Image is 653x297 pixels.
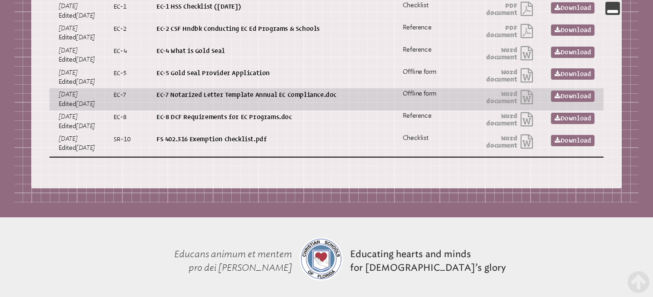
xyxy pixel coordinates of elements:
span: [DATE] [76,34,95,41]
span: [DATE] [76,100,95,108]
a: Download [551,24,595,36]
a: Download [551,68,595,80]
span: [DATE] [76,12,95,19]
a: Download [551,113,595,124]
p: Reference [403,46,457,53]
span: [DATE] [58,91,78,98]
p: EC-7 [113,90,138,99]
p: Word document [475,90,533,105]
p: SR-10 [113,134,138,144]
img: csf-logo-web-colors.png [299,237,343,281]
span: [DATE] [58,24,78,32]
a: Download [551,47,595,58]
span: [DATE] [58,47,78,54]
p: PDF document [475,2,533,16]
p: Edited [58,134,95,153]
p: Checklist [403,2,457,9]
p: FS 402.316 Exemption Checklist.pdf [156,134,336,144]
p: EC-5 [113,68,138,77]
p: Edited [58,46,95,65]
p: EC-7 Notarized Letter Template Annual EC Compliance.doc [156,90,336,99]
p: Reference [403,112,457,120]
p: Word document [475,68,533,83]
p: EC-8 DCF Requirements for EC Programs.doc [156,112,336,121]
span: [DATE] [76,56,95,63]
p: PDF document [475,24,533,38]
p: EC-1 HSS Checklist ([DATE]) [156,2,336,11]
span: [DATE] [76,144,95,152]
p: EC-4 What is Gold Seal [156,46,336,55]
p: EC-2 CSF Hndbk Conducting EC Ed Programs & Schools [156,24,336,33]
p: Word document [475,112,533,127]
span: [DATE] [58,69,78,77]
span: [DATE] [58,2,78,10]
span: [DATE] [58,135,78,143]
span: [DATE] [58,113,78,120]
p: Educans animum et mentem pro dei [PERSON_NAME] [143,225,296,297]
p: Edited [58,2,95,20]
p: Edited [58,90,95,109]
a: Download [551,135,595,146]
p: Word document [475,134,533,149]
p: Offline form [403,90,457,97]
p: EC-5 Gold Seal Provider Application [156,68,336,77]
a: Download [551,91,595,102]
p: Edited [58,68,95,87]
p: Edited [58,24,95,43]
span: [DATE] [76,122,95,130]
p: Checklist [403,134,457,142]
p: EC-8 [113,112,138,121]
p: Word document [475,46,533,61]
p: Reference [403,24,457,31]
span: [DATE] [76,78,95,86]
p: EC-2 [113,24,138,33]
p: EC-1 [113,2,138,11]
a: Download [551,2,595,14]
p: Educating hearts and minds for [DEMOGRAPHIC_DATA]’s glory [346,225,510,297]
p: Edited [58,112,95,131]
p: Offline form [403,68,457,76]
p: EC-4 [113,46,138,55]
